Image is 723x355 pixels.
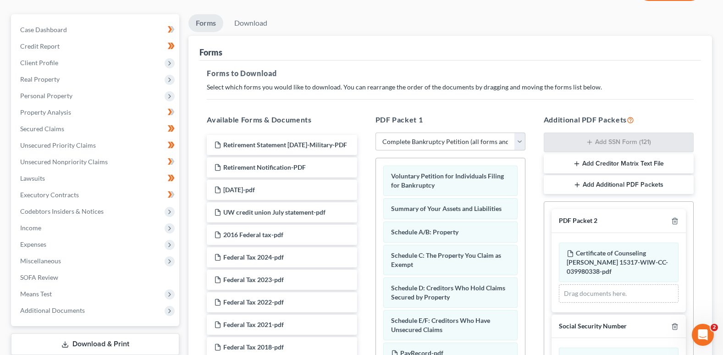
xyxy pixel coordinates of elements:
[223,253,284,261] span: Federal Tax 2024-pdf
[13,154,179,170] a: Unsecured Nonpriority Claims
[20,108,71,116] span: Property Analysis
[692,324,714,346] iframe: Intercom live chat
[223,141,347,149] span: Retirement Statement [DATE]-Military-PDF
[20,191,79,199] span: Executory Contracts
[13,22,179,38] a: Case Dashboard
[20,141,96,149] span: Unsecured Priority Claims
[375,114,525,125] h5: PDF Packet 1
[11,333,179,355] a: Download & Print
[20,26,67,33] span: Case Dashboard
[20,240,46,248] span: Expenses
[391,284,505,301] span: Schedule D: Creditors Who Hold Claims Secured by Property
[391,228,458,236] span: Schedule A/B: Property
[13,121,179,137] a: Secured Claims
[13,137,179,154] a: Unsecured Priority Claims
[223,321,284,328] span: Federal Tax 2021-pdf
[20,42,60,50] span: Credit Report
[20,290,52,298] span: Means Test
[20,125,64,133] span: Secured Claims
[227,14,275,32] a: Download
[188,14,223,32] a: Forms
[223,186,255,194] span: [DATE]-pdf
[20,257,61,265] span: Miscellaneous
[223,231,283,239] span: 2016 Federal tax-pdf
[559,322,627,331] div: Social Security Number
[223,163,306,171] span: Retirement Notification-PDF
[20,59,58,67] span: Client Profile
[20,174,45,182] span: Lawsuits
[711,324,718,331] span: 2
[544,154,694,173] button: Add Creditor Matrix Text File
[544,175,694,194] button: Add Additional PDF Packets
[391,172,504,189] span: Voluntary Petition for Individuals Filing for Bankruptcy
[223,276,284,283] span: Federal Tax 2023-pdf
[13,38,179,55] a: Credit Report
[207,83,694,92] p: Select which forms you would like to download. You can rearrange the order of the documents by dr...
[13,269,179,286] a: SOFA Review
[544,133,694,153] button: Add SSN Form (121)
[567,249,668,275] span: Certificate of Counseling [PERSON_NAME] 15317-WIW-CC-039980338-pdf
[223,343,284,351] span: Federal Tax 2018-pdf
[20,75,60,83] span: Real Property
[391,251,501,268] span: Schedule C: The Property You Claim as Exempt
[199,47,222,58] div: Forms
[20,207,104,215] span: Codebtors Insiders & Notices
[544,114,694,125] h5: Additional PDF Packets
[20,92,72,100] span: Personal Property
[20,158,108,166] span: Unsecured Nonpriority Claims
[559,216,597,225] div: PDF Packet 2
[559,284,679,303] div: Drag documents here.
[20,224,41,232] span: Income
[20,306,85,314] span: Additional Documents
[13,187,179,203] a: Executory Contracts
[13,170,179,187] a: Lawsuits
[391,316,490,333] span: Schedule E/F: Creditors Who Have Unsecured Claims
[207,114,357,125] h5: Available Forms & Documents
[223,208,326,216] span: UW credit union July statement-pdf
[20,273,58,281] span: SOFA Review
[207,68,694,79] h5: Forms to Download
[223,298,284,306] span: Federal Tax 2022-pdf
[391,205,502,212] span: Summary of Your Assets and Liabilities
[13,104,179,121] a: Property Analysis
